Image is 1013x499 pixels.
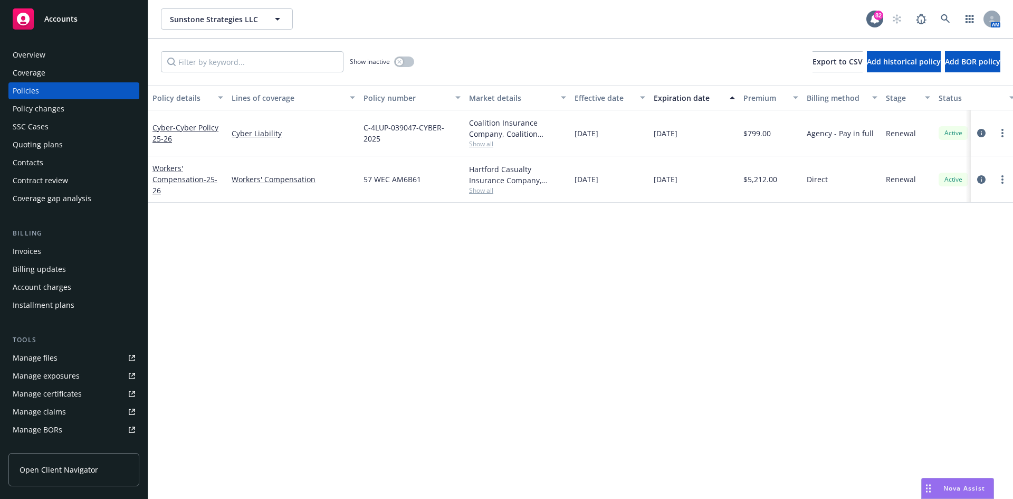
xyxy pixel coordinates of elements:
div: Billing method [807,92,866,103]
div: Manage files [13,350,58,366]
a: Billing updates [8,261,139,278]
a: Installment plans [8,297,139,314]
input: Filter by keyword... [161,51,343,72]
div: Contacts [13,154,43,171]
button: Nova Assist [921,478,994,499]
div: Overview [13,46,45,63]
a: SSC Cases [8,118,139,135]
button: Add historical policy [867,51,941,72]
div: Billing updates [13,261,66,278]
div: Premium [743,92,787,103]
span: Agency - Pay in full [807,128,874,139]
a: Cyber Liability [232,128,355,139]
a: more [996,127,1009,139]
div: Coverage gap analysis [13,190,91,207]
span: Renewal [886,174,916,185]
a: Report a Bug [911,8,932,30]
div: SSC Cases [13,118,49,135]
a: Manage BORs [8,421,139,438]
a: Start snowing [886,8,907,30]
a: Policies [8,82,139,99]
a: Switch app [959,8,980,30]
a: Cyber [152,123,218,144]
span: Direct [807,174,828,185]
div: Contract review [13,172,68,189]
a: Account charges [8,279,139,296]
span: Renewal [886,128,916,139]
span: Nova Assist [943,484,985,493]
span: [DATE] [575,128,598,139]
a: Manage certificates [8,385,139,402]
span: Active [943,175,964,184]
a: Contacts [8,154,139,171]
a: Summary of insurance [8,439,139,456]
span: Add BOR policy [945,57,1000,67]
a: Workers' Compensation [232,174,355,185]
a: Manage claims [8,403,139,420]
div: Quoting plans [13,136,63,153]
div: Drag to move [922,478,935,498]
div: Manage exposures [13,368,80,384]
button: Policy number [359,85,465,110]
div: Installment plans [13,297,74,314]
span: Sunstone Strategies LLC [170,14,261,25]
a: Contract review [8,172,139,189]
div: Effective date [575,92,634,103]
a: circleInformation [975,127,988,139]
span: [DATE] [575,174,598,185]
div: Summary of insurance [13,439,93,456]
a: Coverage [8,64,139,81]
a: Search [935,8,956,30]
div: Manage claims [13,403,66,420]
a: Manage files [8,350,139,366]
span: Export to CSV [813,57,863,67]
div: Market details [469,92,555,103]
a: Policy changes [8,100,139,117]
a: Manage exposures [8,368,139,384]
button: Add BOR policy [945,51,1000,72]
div: Stage [886,92,919,103]
div: Coalition Insurance Company, Coalition Insurance Solutions (Carrier), Coalition Insurance Solutio... [469,117,566,139]
span: C-4LUP-039047-CYBER-2025 [364,122,461,144]
div: Coverage [13,64,45,81]
button: Premium [739,85,802,110]
a: Overview [8,46,139,63]
div: Account charges [13,279,71,296]
button: Billing method [802,85,882,110]
span: Show all [469,186,566,195]
span: Show inactive [350,57,390,66]
button: Effective date [570,85,649,110]
button: Market details [465,85,570,110]
button: Expiration date [649,85,739,110]
a: Accounts [8,4,139,34]
span: Active [943,128,964,138]
span: 57 WEC AM6B61 [364,174,421,185]
a: more [996,173,1009,186]
div: Manage BORs [13,421,62,438]
div: Status [939,92,1003,103]
a: Quoting plans [8,136,139,153]
div: 82 [874,10,883,20]
div: Invoices [13,243,41,260]
span: - Cyber Policy 25-26 [152,123,218,144]
button: Stage [882,85,934,110]
span: [DATE] [654,174,677,185]
button: Policy details [148,85,227,110]
div: Policies [13,82,39,99]
div: Expiration date [654,92,723,103]
span: [DATE] [654,128,677,139]
div: Hartford Casualty Insurance Company, Hartford Insurance Group [469,164,566,186]
div: Manage certificates [13,385,82,402]
span: Open Client Navigator [20,464,98,475]
a: circleInformation [975,173,988,186]
span: $799.00 [743,128,771,139]
button: Sunstone Strategies LLC [161,8,293,30]
div: Policy number [364,92,449,103]
button: Export to CSV [813,51,863,72]
span: Add historical policy [867,57,941,67]
span: Show all [469,139,566,148]
div: Policy changes [13,100,64,117]
a: Workers' Compensation [152,163,217,195]
button: Lines of coverage [227,85,359,110]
